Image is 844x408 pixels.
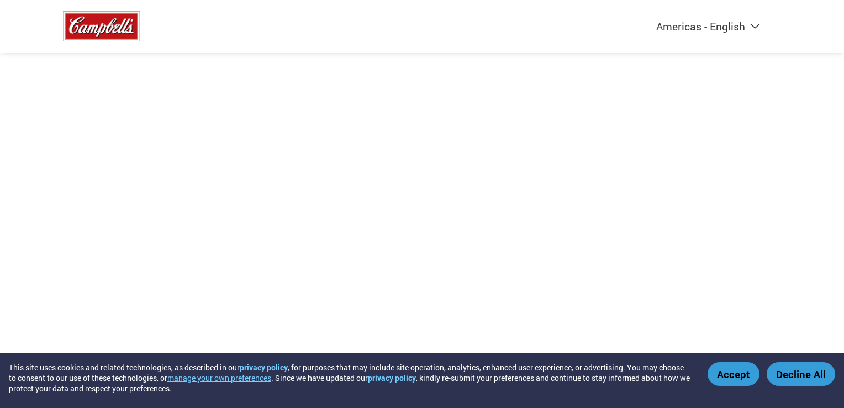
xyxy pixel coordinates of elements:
[368,373,416,383] a: privacy policy
[167,373,271,383] button: manage your own preferences
[240,362,288,373] a: privacy policy
[9,362,692,394] div: This site uses cookies and related technologies, as described in our , for purposes that may incl...
[63,11,140,41] img: Campbell’s
[767,362,835,386] button: Decline All
[708,362,759,386] button: Accept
